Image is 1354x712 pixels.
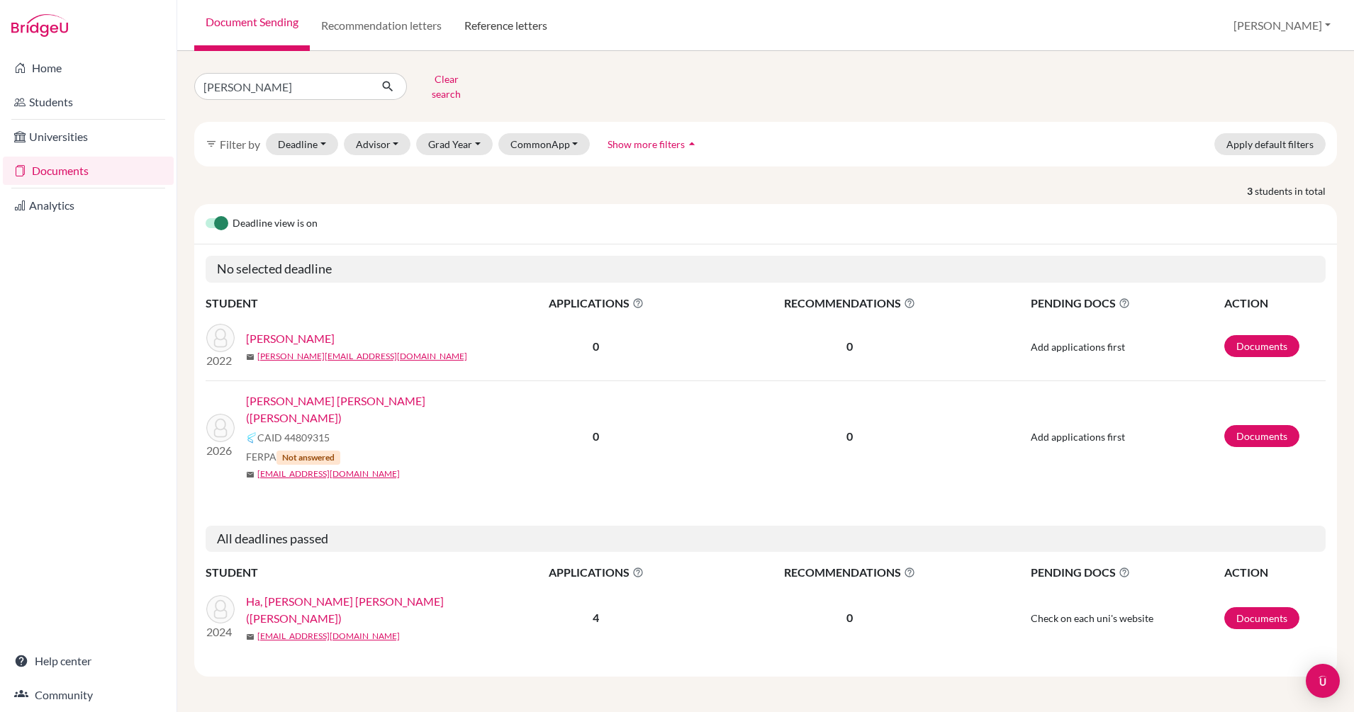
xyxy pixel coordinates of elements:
[246,392,499,426] a: [PERSON_NAME] [PERSON_NAME] ([PERSON_NAME])
[246,449,340,465] span: FERPA
[498,133,591,155] button: CommonApp
[407,68,486,105] button: Clear search
[1031,295,1223,312] span: PENDING DOCS
[257,468,400,480] a: [EMAIL_ADDRESS][DOMAIN_NAME]
[246,432,257,443] img: Common App logo
[703,338,996,355] p: 0
[703,564,996,581] span: RECOMMENDATIONS
[1306,664,1340,698] div: Open Intercom Messenger
[1031,564,1223,581] span: PENDING DOCS
[1227,12,1337,39] button: [PERSON_NAME]
[344,133,411,155] button: Advisor
[206,256,1326,283] h5: No selected deadline
[206,526,1326,553] h5: All deadlines passed
[220,137,260,151] span: Filter by
[685,137,699,151] i: arrow_drop_up
[3,88,174,116] a: Students
[1214,133,1326,155] button: Apply default filters
[608,138,685,150] span: Show more filters
[1224,335,1299,357] a: Documents
[206,324,235,352] img: Marshall, Sarah
[3,123,174,151] a: Universities
[206,623,235,640] p: 2024
[246,593,499,627] a: Ha, [PERSON_NAME] [PERSON_NAME] ([PERSON_NAME])
[1031,431,1125,443] span: Add applications first
[1247,183,1255,198] strong: 3
[1031,341,1125,353] span: Add applications first
[276,451,340,465] span: Not answered
[416,133,493,155] button: Grad Year
[11,14,68,37] img: Bridge-U
[206,442,235,459] p: 2026
[593,611,599,624] b: 4
[266,133,338,155] button: Deadline
[703,428,996,445] p: 0
[490,564,702,581] span: APPLICATIONS
[593,429,599,443] b: 0
[206,563,489,582] th: STUDENT
[1031,612,1153,624] span: Check on each uni's website
[1224,294,1326,312] th: ACTION
[206,595,235,623] img: Ha, Vo Quynh Han (Sarah)
[3,157,174,185] a: Documents
[246,470,254,479] span: mail
[246,330,335,347] a: [PERSON_NAME]
[3,191,174,220] a: Analytics
[3,681,174,709] a: Community
[703,295,996,312] span: RECOMMENDATIONS
[593,339,599,353] b: 0
[206,138,217,149] i: filter_list
[3,54,174,82] a: Home
[3,647,174,675] a: Help center
[257,630,400,643] a: [EMAIL_ADDRESS][DOMAIN_NAME]
[194,73,370,100] input: Find student by name...
[490,295,702,312] span: APPLICATIONS
[1255,183,1337,198] span: students in total
[257,350,467,363] a: [PERSON_NAME][EMAIL_ADDRESS][DOMAIN_NAME]
[206,294,489,312] th: STUDENT
[246,633,254,641] span: mail
[595,133,711,155] button: Show more filtersarrow_drop_up
[1224,425,1299,447] a: Documents
[206,352,235,369] p: 2022
[1224,607,1299,629] a: Documents
[233,215,318,232] span: Deadline view is on
[703,609,996,626] p: 0
[257,430,330,445] span: CAID 44809315
[1224,563,1326,582] th: ACTION
[246,353,254,361] span: mail
[206,414,235,442] img: Nguyen, Phuc Mai Khanh (Sarah)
